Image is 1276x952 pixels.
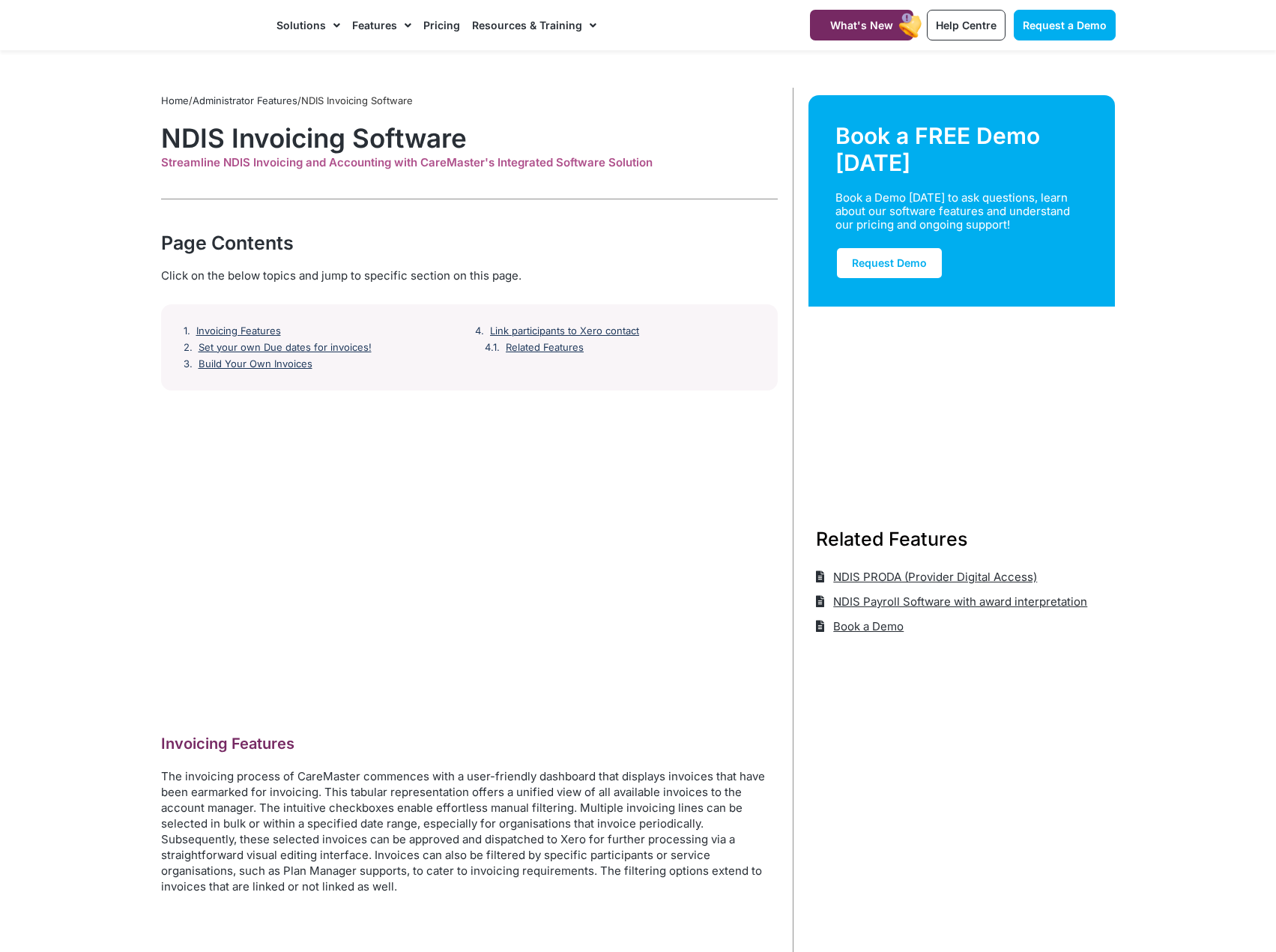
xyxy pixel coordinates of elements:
div: Click on the below topics and jump to specific section on this page. [161,268,778,284]
a: Invoicing Features [196,325,281,337]
a: Link participants to Xero contact [490,325,639,337]
span: NDIS Payroll Software with award interpretation [829,589,1087,614]
span: / / [161,94,413,106]
img: CareMaster Logo [161,14,262,37]
a: What's New [810,10,913,40]
div: Streamline NDIS Invoicing and Accounting with CareMaster's Integrated Software Solution [161,156,778,169]
a: NDIS PRODA (Provider Digital Access) [816,564,1038,589]
a: Help Centre [927,10,1006,40]
span: Help Centre [936,19,997,31]
a: Home [161,94,189,106]
a: Request a Demo [1014,10,1116,40]
div: Page Contents [161,229,778,256]
span: Request Demo [852,256,927,269]
h3: Related Features [816,525,1108,552]
span: Request a Demo [1023,19,1107,31]
a: Build Your Own Invoices [199,358,312,370]
a: Request Demo [835,247,943,280]
span: What's New [830,19,893,31]
a: NDIS Payroll Software with award interpretation [816,589,1088,614]
img: Support Worker and NDIS Participant out for a coffee. [808,307,1116,489]
span: Book a Demo [829,614,904,639]
span: NDIS PRODA (Provider Digital Access) [829,564,1037,589]
span: NDIS Invoicing Software [301,94,413,106]
div: Book a Demo [DATE] to ask questions, learn about our software features and understand our pricing... [835,191,1071,232]
h1: NDIS Invoicing Software [161,122,778,154]
p: The invoicing process of CareMaster commences with a user-friendly dashboard that displays invoic... [161,768,778,894]
div: Book a FREE Demo [DATE] [835,122,1089,176]
a: Book a Demo [816,614,904,639]
a: Administrator Features [193,94,297,106]
a: Related Features [506,342,584,354]
h2: Invoicing Features [161,734,778,753]
a: Set your own Due dates for invoices! [199,342,372,354]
